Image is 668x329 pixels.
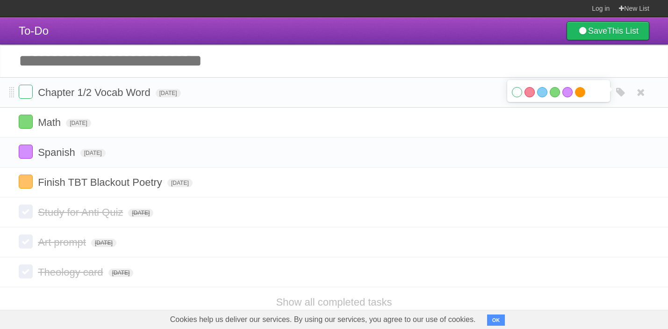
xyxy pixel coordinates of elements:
label: Done [19,264,33,278]
label: Red [524,87,535,97]
a: SaveThis List [567,22,649,40]
label: Done [19,205,33,219]
span: Cookies help us deliver our services. By using our services, you agree to our use of cookies. [161,310,485,329]
label: Green [550,87,560,97]
span: [DATE] [80,149,106,157]
span: Study for Anti Quiz [38,206,125,218]
span: [DATE] [108,269,134,277]
span: [DATE] [66,119,91,127]
label: Blue [537,87,547,97]
label: Done [19,145,33,159]
label: Done [19,175,33,189]
label: Purple [562,87,573,97]
span: Theology card [38,266,105,278]
label: Done [19,115,33,129]
span: Finish TBT Blackout Poetry [38,176,165,188]
span: Math [38,117,63,128]
span: [DATE] [156,89,181,97]
b: This List [607,26,639,36]
label: Done [19,85,33,99]
label: Orange [575,87,585,97]
label: White [512,87,522,97]
span: [DATE] [167,179,193,187]
span: Spanish [38,146,78,158]
span: [DATE] [91,239,116,247]
button: OK [487,314,505,326]
span: Art prompt [38,236,88,248]
span: To-Do [19,24,49,37]
label: Done [19,234,33,249]
a: Show all completed tasks [276,296,392,308]
span: [DATE] [128,209,153,217]
span: Chapter 1/2 Vocab Word [38,87,153,98]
